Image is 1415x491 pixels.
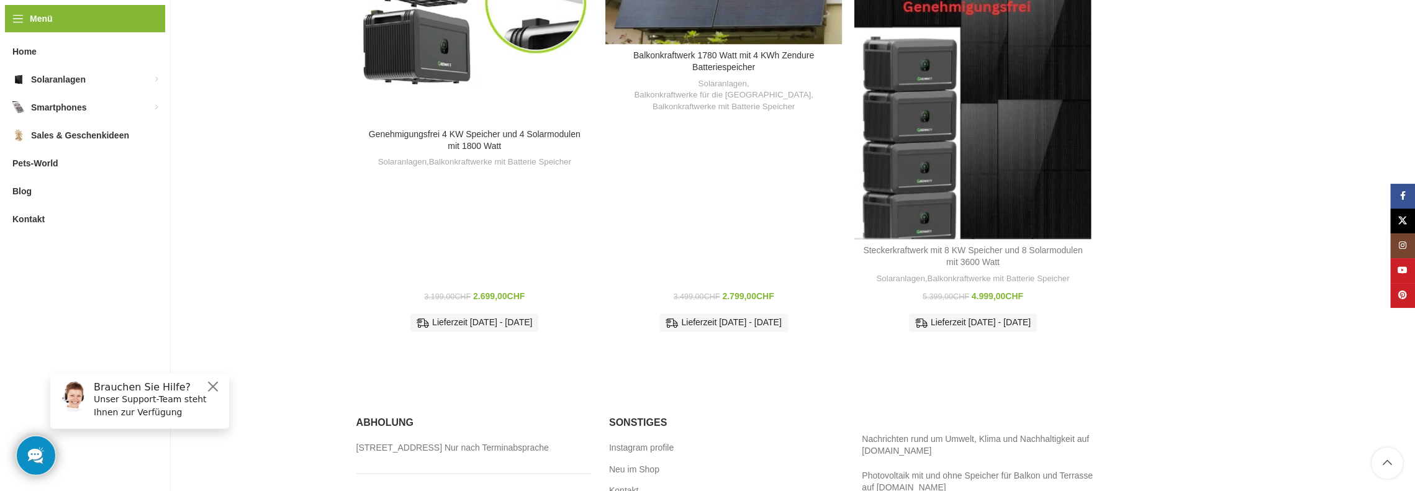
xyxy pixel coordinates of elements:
[31,124,129,146] span: Sales & Geschenkideen
[17,17,48,48] img: Customer service
[356,442,550,454] a: [STREET_ADDRESS] Nur nach Terminabsprache
[31,68,86,91] span: Solaranlagen
[1390,209,1415,233] a: X Social Link
[876,273,924,285] a: Solaranlagen
[165,16,180,30] button: Close
[473,291,525,301] bdi: 2.699,00
[909,313,1037,332] div: Lieferzeit [DATE] - [DATE]
[378,156,427,168] a: Solaranlagen
[609,464,661,476] a: Neu im Shop
[12,40,37,63] span: Home
[653,101,795,113] a: Balkonkraftwerke mit Batterie Speicher
[1372,448,1403,479] a: Scroll to top button
[612,78,836,113] div: , ,
[634,89,811,101] a: Balkonkraftwerke für die [GEOGRAPHIC_DATA]
[429,156,571,168] a: Balkonkraftwerke mit Batterie Speicher
[953,292,969,301] span: CHF
[30,12,53,25] span: Menü
[12,129,25,142] img: Sales & Geschenkideen
[53,29,181,55] p: Unser Support-Team steht Ihnen zur Verfügung
[12,152,58,174] span: Pets-World
[31,96,86,119] span: Smartphones
[863,245,1082,268] a: Steckerkraftwerk mit 8 KW Speicher und 8 Solarmodulen mit 3600 Watt
[1390,184,1415,209] a: Facebook Social Link
[722,291,774,301] bdi: 2.799,00
[1005,291,1023,301] span: CHF
[363,156,587,168] div: ,
[609,442,675,454] a: Instagram profile
[356,416,590,430] h5: Abholung
[424,292,471,301] bdi: 3.199,00
[861,273,1085,285] div: ,
[507,291,525,301] span: CHF
[1390,283,1415,308] a: Pinterest Social Link
[659,313,787,332] div: Lieferzeit [DATE] - [DATE]
[1390,258,1415,283] a: YouTube Social Link
[369,129,581,151] a: Genehmigungsfrei 4 KW Speicher und 4 Solarmodulen mit 1800 Watt
[633,50,814,73] a: Balkonkraftwerk 1780 Watt mit 4 KWh Zendure Batteriespeicher
[12,73,25,86] img: Solaranlagen
[12,180,32,202] span: Blog
[53,17,181,29] h6: Brauchen Sie Hilfe?
[703,292,720,301] span: CHF
[12,101,25,114] img: Smartphones
[410,313,538,332] div: Lieferzeit [DATE] - [DATE]
[927,273,1069,285] a: Balkonkraftwerke mit Batterie Speicher
[756,291,774,301] span: CHF
[862,434,1089,456] a: Nachrichten rund um Umwelt, Klima und Nachhaltigkeit auf [DOMAIN_NAME]
[454,292,471,301] span: CHF
[673,292,720,301] bdi: 3.499,00
[698,78,746,90] a: Solaranlagen
[923,292,969,301] bdi: 5.399,00
[1390,233,1415,258] a: Instagram Social Link
[972,291,1023,301] bdi: 4.999,00
[609,416,843,430] h5: Sonstiges
[12,208,45,230] span: Kontakt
